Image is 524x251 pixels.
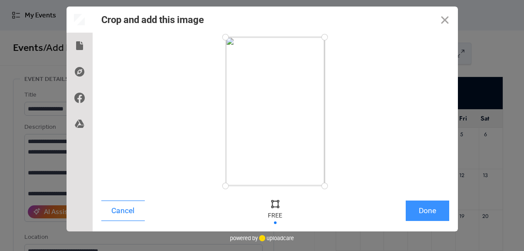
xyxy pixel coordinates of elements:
[101,14,204,25] div: Crop and add this image
[101,201,145,221] button: Cancel
[67,59,93,85] div: Direct Link
[67,33,93,59] div: Local Files
[67,111,93,137] div: Google Drive
[230,231,294,244] div: powered by
[406,201,449,221] button: Done
[432,7,458,33] button: Close
[258,235,294,241] a: uploadcare
[67,7,93,33] div: Preview
[67,85,93,111] div: Facebook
